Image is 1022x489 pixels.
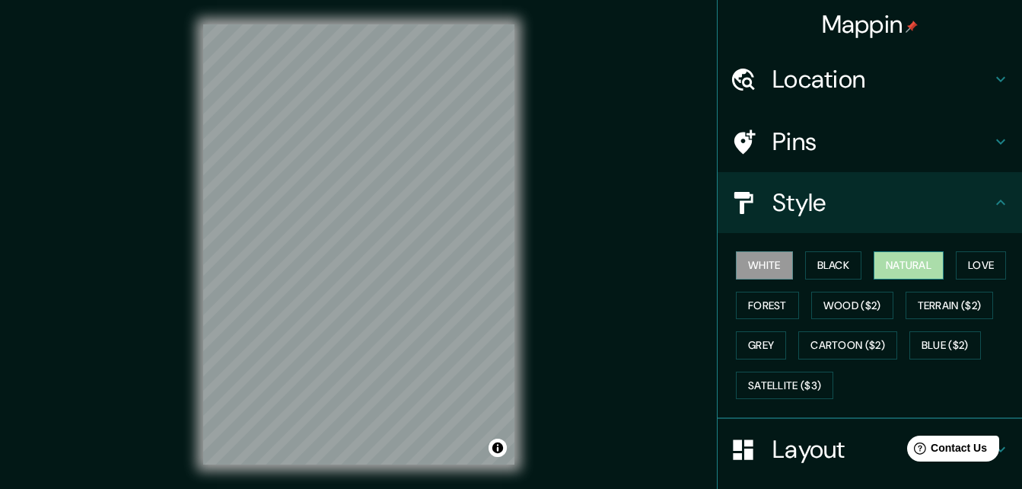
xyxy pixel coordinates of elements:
[906,21,918,33] img: pin-icon.png
[874,251,944,280] button: Natural
[772,187,992,218] h4: Style
[718,111,1022,172] div: Pins
[736,331,786,360] button: Grey
[887,430,1005,472] iframe: Help widget launcher
[822,9,919,40] h4: Mappin
[203,24,514,465] canvas: Map
[956,251,1006,280] button: Love
[772,126,992,157] h4: Pins
[798,331,897,360] button: Cartoon ($2)
[736,372,833,400] button: Satellite ($3)
[718,172,1022,233] div: Style
[736,292,799,320] button: Forest
[906,292,994,320] button: Terrain ($2)
[772,434,992,465] h4: Layout
[736,251,793,280] button: White
[811,292,893,320] button: Wood ($2)
[718,419,1022,480] div: Layout
[805,251,862,280] button: Black
[909,331,981,360] button: Blue ($2)
[772,64,992,94] h4: Location
[718,49,1022,110] div: Location
[489,439,507,457] button: Toggle attribution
